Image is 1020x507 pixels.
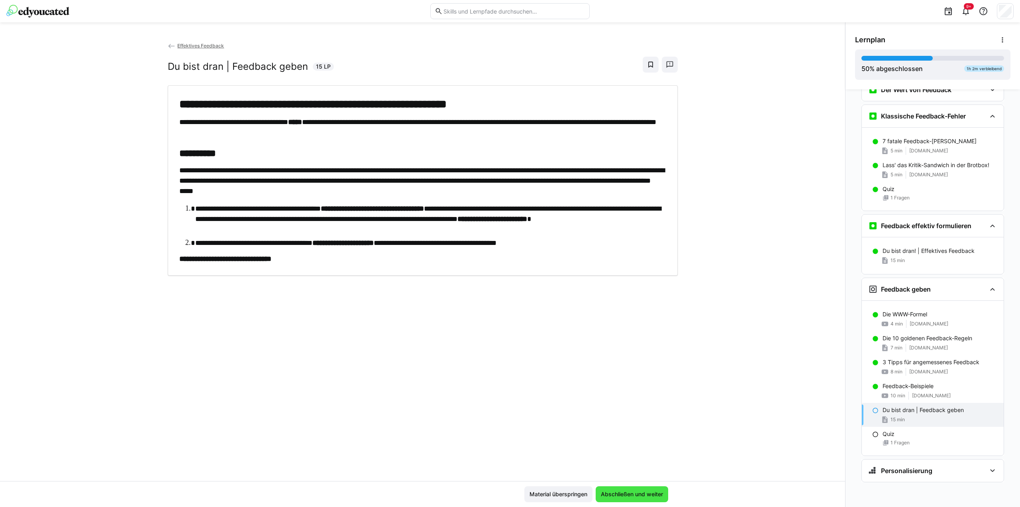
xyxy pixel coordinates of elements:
[883,406,964,414] p: Du bist dran | Feedback geben
[168,43,224,49] a: Effektives Feedback
[524,486,592,502] button: Material überspringen
[528,490,588,498] span: Material überspringen
[881,285,931,293] h3: Feedback geben
[883,161,989,169] p: Lass' das Kritik-Sandwich in der Brotbox!
[883,358,979,366] p: 3 Tipps für angemessenes Feedback
[891,172,902,178] span: 5 min
[891,393,905,399] span: 10 min
[891,369,902,375] span: 8 min
[881,222,971,230] h3: Feedback effektiv formulieren
[177,43,224,49] span: Effektives Feedback
[883,185,894,193] p: Quiz
[855,36,885,44] span: Lernplan
[861,64,923,73] div: % abgeschlossen
[909,369,948,375] span: [DOMAIN_NAME]
[883,247,975,255] p: Du bist dran! | Effektives Feedback
[443,8,585,15] input: Skills und Lernpfade durchsuchen…
[883,310,927,318] p: Die WWW-Formel
[891,148,902,154] span: 5 min
[861,65,869,73] span: 50
[881,86,951,94] h3: Der Wert von Feedback
[891,416,905,423] span: 15 min
[909,148,948,154] span: [DOMAIN_NAME]
[909,172,948,178] span: [DOMAIN_NAME]
[883,382,934,390] p: Feedback-Beispiele
[912,393,951,399] span: [DOMAIN_NAME]
[909,345,948,351] span: [DOMAIN_NAME]
[883,334,972,342] p: Die 10 goldenen Feedback-Regeln
[966,4,971,9] span: 9+
[891,321,903,327] span: 4 min
[168,61,308,73] h2: Du bist dran | Feedback geben
[883,137,977,145] p: 7 fatale Feedback-[PERSON_NAME]
[881,112,966,120] h3: Klassische Feedback-Fehler
[883,430,894,438] p: Quiz
[881,467,932,475] h3: Personalisierung
[891,195,910,201] span: 1 Fragen
[910,321,948,327] span: [DOMAIN_NAME]
[891,257,905,264] span: 15 min
[891,345,902,351] span: 7 min
[600,490,664,498] span: Abschließen und weiter
[596,486,668,502] button: Abschließen und weiter
[316,63,331,71] span: 15 LP
[891,440,910,446] span: 1 Fragen
[964,65,1004,72] div: 1h 2m verbleibend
